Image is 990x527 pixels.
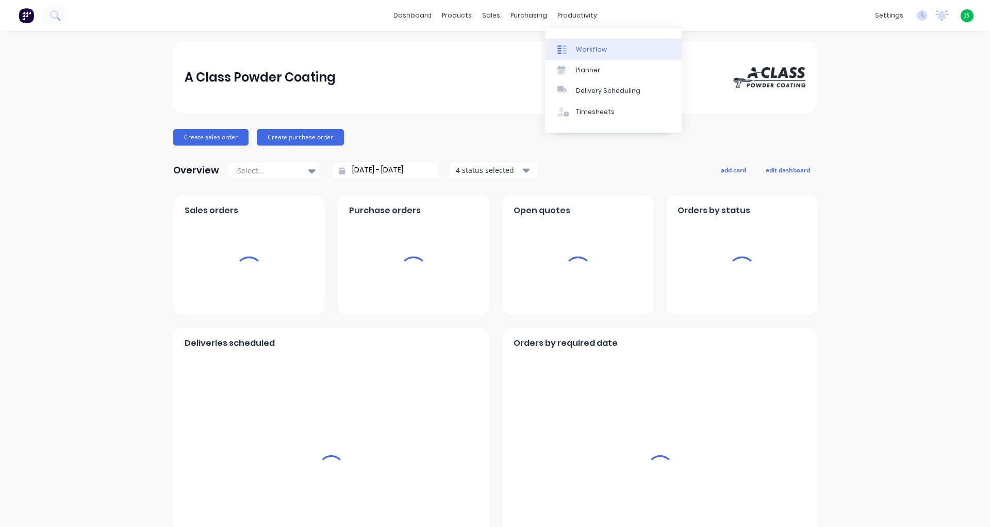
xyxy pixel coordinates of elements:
button: add card [714,163,753,177]
span: Orders by status [678,204,750,217]
a: dashboard [388,8,437,23]
a: Workflow [545,39,682,59]
div: settings [870,8,909,23]
img: A Class Powder Coating [733,67,805,88]
div: Planner [576,66,600,75]
div: purchasing [505,8,552,23]
a: Timesheets [545,102,682,122]
span: Sales orders [185,204,238,217]
a: Planner [545,60,682,81]
div: Delivery Scheduling [576,86,640,95]
a: Delivery Scheduling [545,81,682,101]
span: Orders by required date [514,337,618,349]
button: 4 status selected [450,163,538,178]
div: sales [477,8,505,23]
span: Deliveries scheduled [185,337,275,349]
span: Open quotes [514,204,570,217]
div: productivity [552,8,602,23]
span: Purchase orders [349,204,421,217]
div: 4 status selected [456,165,521,175]
div: products [437,8,477,23]
button: Create purchase order [257,129,344,146]
span: JS [964,11,970,20]
button: Create sales order [173,129,249,146]
button: edit dashboard [759,163,817,177]
img: Factory [19,8,34,23]
div: Workflow [576,45,607,54]
div: Timesheets [576,107,615,117]
div: Overview [173,160,219,181]
div: A Class Powder Coating [185,67,336,88]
